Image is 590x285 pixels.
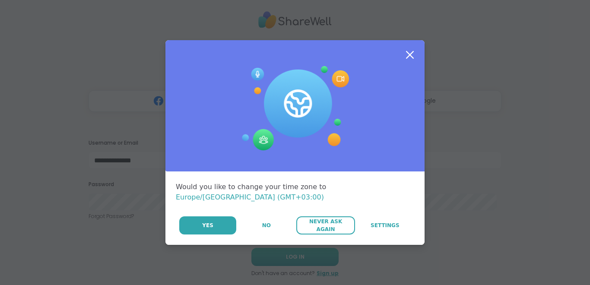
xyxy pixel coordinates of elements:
[237,216,295,234] button: No
[356,216,414,234] a: Settings
[202,222,213,229] span: Yes
[371,222,400,229] span: Settings
[241,66,349,151] img: Session Experience
[262,222,271,229] span: No
[176,193,324,201] span: Europe/[GEOGRAPHIC_DATA] (GMT+03:00)
[301,218,350,233] span: Never Ask Again
[176,182,414,203] div: Would you like to change your time zone to
[179,216,236,234] button: Yes
[296,216,355,234] button: Never Ask Again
